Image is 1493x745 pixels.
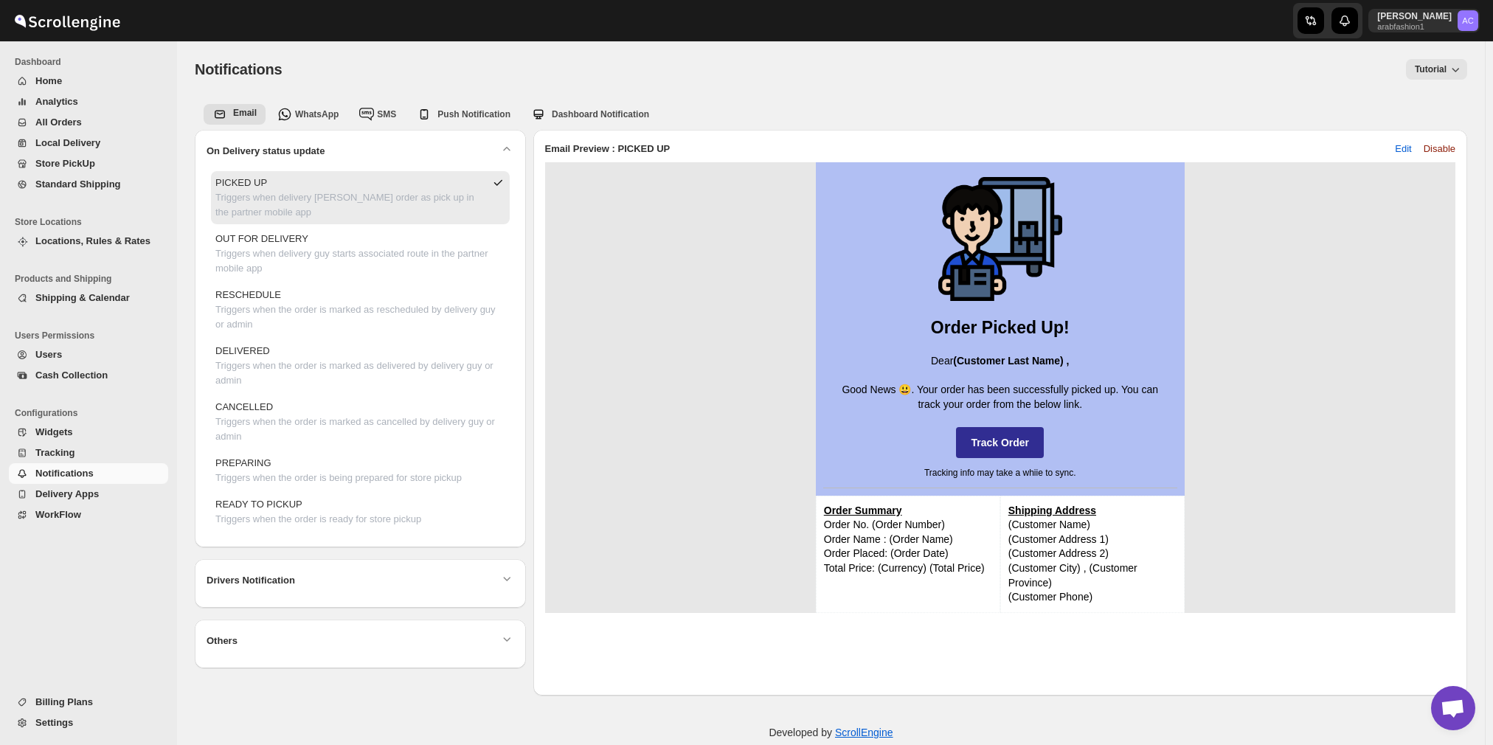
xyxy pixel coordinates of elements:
span: Shipping & Calendar [35,292,130,303]
p: Triggers when the order is marked as cancelled by delivery guy or admin [215,415,505,444]
p: Triggers when the order is being prepared for store pickup [215,471,462,485]
span: Dashboard Notification [552,109,649,119]
span: Home [35,75,62,86]
button: email-tab [204,104,266,125]
p: Dear [831,354,1170,383]
h2: Drivers Notification [207,573,295,588]
button: WorkFlow [9,505,168,525]
span: Local Delivery [35,137,100,148]
span: WorkFlow [35,509,81,520]
span: Configurations [15,407,170,419]
button: OUT FOR DELIVERYTriggers when delivery guy starts associated route in the partner mobile app [211,227,510,280]
p: OUT FOR DELIVERY [215,232,505,246]
button: Settings [9,713,168,733]
span: Tracking info may take a whiie to sync. [924,468,1076,478]
button: Widgets [9,422,168,443]
span: Settings [35,717,73,728]
span: Store Locations [15,216,170,228]
p: Triggers when the order is ready for store pickup [215,512,421,527]
div: Open chat [1431,686,1475,730]
button: Analytics [9,91,168,112]
button: PREPARINGTriggers when the order is being prepared for store pickup [211,451,510,490]
strong: Track Order [971,437,1029,448]
button: Disable [1415,137,1464,161]
span: Analytics [35,96,78,107]
button: whatsapp-tab [350,104,405,125]
span: Email [233,108,257,118]
button: User menu [1368,9,1480,32]
span: Locations, Rules & Rates [35,235,150,246]
button: Cash Collection [9,365,168,386]
span: Delivery Apps [35,488,99,499]
p: READY TO PICKUP [215,497,421,512]
span: All Orders [35,117,82,128]
span: Disable [1424,142,1455,156]
p: Triggers when delivery [PERSON_NAME] order as pick up in the partner mobile app [215,190,485,220]
span: Billing Plans [35,696,93,707]
button: Home [9,71,168,91]
span: Tracking [35,447,75,458]
p: (Customer Address 2) (Customer City) , (Customer Province) (Customer Phone) [1008,547,1177,604]
button: Edit [1386,137,1420,161]
button: push-notification-tab [408,104,519,125]
button: whatsapp-tab [269,104,347,125]
p: (Customer Address 1) [1008,533,1177,547]
p: CANCELLED [215,400,505,415]
button: webapp-tab [522,104,658,125]
p: [PERSON_NAME] [1377,10,1452,22]
button: RESCHEDULETriggers when the order is marked as rescheduled by delivery guy or admin [211,283,510,336]
a: ScrollEngine [835,727,893,738]
span: Users [35,349,62,360]
span: Store PickUp [35,158,95,169]
p: Order Placed: (Order Date) Total Price: (Currency) (Total Price) [824,547,992,575]
h2: On Delivery status update [207,144,325,159]
span: WhatsApp [295,109,339,119]
h2: Others [207,634,238,648]
button: Tracking [9,443,168,463]
p: Triggers when the order is marked as delivered by delivery guy or admin [215,358,505,388]
button: Locations, Rules & Rates [9,231,168,252]
strong: Order Summary [824,505,902,516]
h2: Email Preview : PICKED UP [545,142,671,156]
span: Notifications [35,468,94,479]
text: AC [1462,16,1474,25]
button: PICKED UPTriggers when delivery [PERSON_NAME] order as pick up in the partner mobile app [211,171,510,224]
p: Order No. (Order Number) [824,518,992,533]
p: Order Name : (Order Name) [824,533,992,547]
p: RESCHEDULE [215,288,505,302]
span: Tutorial [1415,64,1447,74]
button: Delivery Apps [9,484,168,505]
span: Dashboard [15,56,170,68]
span: Cash Collection [35,370,108,381]
p: Developed by [769,725,893,740]
span: Products and Shipping [15,273,170,285]
button: Tutorial [1406,59,1467,80]
span: SMS [377,109,396,119]
button: Shipping & Calendar [9,288,168,308]
button: CANCELLEDTriggers when the order is marked as cancelled by delivery guy or admin [211,395,510,448]
p: Triggers when the order is marked as rescheduled by delivery guy or admin [215,302,505,332]
button: DELIVEREDTriggers when the order is marked as delivered by delivery guy or admin [211,339,510,392]
span: Standard Shipping [35,179,121,190]
a: Track Order [956,427,1044,458]
button: Notifications [9,463,168,484]
span: Users Permissions [15,330,170,342]
strong: Order Picked Up! [931,318,1070,337]
button: READY TO PICKUPTriggers when the order is ready for store pickup [211,493,510,531]
button: Billing Plans [9,692,168,713]
span: Abizer Chikhly [1458,10,1478,31]
span: Edit [1395,142,1411,156]
span: Widgets [35,426,72,437]
button: Users [9,344,168,365]
p: PREPARING [215,456,462,471]
p: Triggers when delivery guy starts associated route in the partner mobile app [215,246,505,276]
p: DELIVERED [215,344,505,358]
p: (Customer Name) [1008,518,1177,533]
strong: (Customer Last Name) , [953,355,1069,367]
p: Good News 😃. Your order has been successfully picked up. You can track your order from the below ... [831,383,1170,412]
p: arabfashion1 [1377,22,1452,31]
strong: Shipping Address [1008,505,1096,516]
img: ScrollEngine [12,2,122,39]
button: All Orders [9,112,168,133]
p: PICKED UP [215,176,485,190]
